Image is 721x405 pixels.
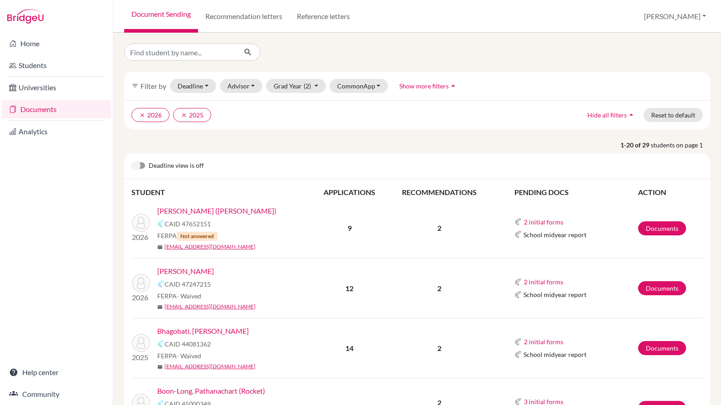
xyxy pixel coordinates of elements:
span: Hide all filters [587,111,627,119]
span: FERPA [157,351,201,361]
span: FERPA [157,231,218,241]
span: School midyear report [523,230,586,239]
span: mail [157,304,163,310]
a: Documents [2,100,111,118]
a: Documents [638,281,686,295]
p: 2 [387,283,492,294]
a: Documents [638,221,686,235]
span: Filter by [140,82,166,90]
span: Deadline view is off [149,161,204,171]
a: [PERSON_NAME] ([PERSON_NAME]) [157,205,276,216]
button: [PERSON_NAME] [640,8,710,25]
button: Show more filtersarrow_drop_up [392,79,465,93]
span: School midyear report [523,350,586,359]
b: 12 [345,284,353,293]
span: RECOMMENDATIONS [402,188,477,196]
button: CommonApp [329,79,388,93]
a: Documents [638,341,686,355]
span: mail [157,244,163,250]
img: Arnold, Maximillian (Max) [132,214,150,232]
a: Home [2,34,111,53]
img: Common App logo [514,278,522,286]
span: CAID 44081362 [165,339,211,349]
p: 2026 [132,232,150,243]
i: arrow_drop_up [627,110,636,119]
p: 2 [387,343,492,354]
img: Common App logo [157,280,165,288]
img: Common App logo [514,231,522,238]
img: Bridge-U [7,9,44,24]
b: 14 [345,344,353,352]
p: 2025 [132,352,150,363]
span: School midyear report [523,290,586,299]
span: Show more filters [399,82,449,90]
strong: 1-20 of 29 [620,140,651,150]
span: - Waived [177,292,201,300]
p: 2026 [132,292,150,303]
span: CAID 47652151 [165,219,211,229]
span: Not answered [177,232,218,241]
button: Grad Year(2) [266,79,326,93]
img: Baljee, Aryaveer [132,274,150,292]
span: APPLICATIONS [324,188,375,196]
button: Hide all filtersarrow_drop_up [580,108,644,122]
img: Common App logo [514,218,522,225]
a: Students [2,56,111,74]
i: filter_list [131,82,139,89]
button: Advisor [220,79,263,93]
i: arrow_drop_up [449,81,458,90]
span: PENDING DOCS [514,188,569,196]
span: students on page 1 [651,140,710,150]
button: clear2025 [173,108,211,122]
span: mail [157,364,163,370]
img: Common App logo [514,351,522,358]
a: Community [2,385,111,403]
th: STUDENT [131,186,313,198]
p: 2 [387,223,492,234]
a: Bhagobati, [PERSON_NAME] [157,326,249,337]
a: Analytics [2,122,111,141]
a: Help center [2,363,111,381]
img: Common App logo [514,291,522,298]
i: clear [181,112,187,118]
button: clear2026 [131,108,169,122]
span: FERPA [157,291,201,301]
th: ACTION [638,186,703,198]
button: Deadline [170,79,216,93]
a: Boon-Long, Pathanachart (Rocket) [157,385,265,396]
span: - Waived [177,352,201,360]
a: [EMAIL_ADDRESS][DOMAIN_NAME] [165,303,256,311]
a: Universities [2,78,111,97]
span: (2) [304,82,311,90]
a: [EMAIL_ADDRESS][DOMAIN_NAME] [165,362,256,371]
b: 9 [348,224,352,232]
i: clear [139,112,145,118]
button: Reset to default [644,108,703,122]
img: Common App logo [514,338,522,346]
span: CAID 47247215 [165,279,211,289]
button: 2 initial forms [523,337,564,347]
img: Common App logo [157,220,165,227]
img: Bhagobati, Henry [132,334,150,352]
a: [PERSON_NAME] [157,266,214,277]
button: 2 initial forms [523,217,564,227]
input: Find student by name... [124,44,237,61]
img: Common App logo [157,340,165,347]
button: 2 initial forms [523,277,564,287]
a: [EMAIL_ADDRESS][DOMAIN_NAME] [165,243,256,251]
